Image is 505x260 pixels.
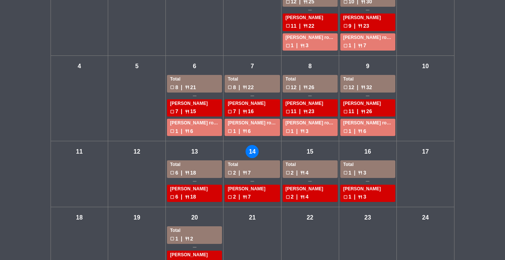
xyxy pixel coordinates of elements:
[185,170,189,175] span: restaurant
[228,129,232,133] span: check_box_outline_blank
[286,161,335,169] div: Total
[286,43,290,48] span: check_box_outline_blank
[188,211,201,224] div: 20
[354,127,355,136] span: |
[419,211,432,224] div: 24
[228,109,232,114] span: check_box_outline_blank
[170,193,219,201] div: 6 18
[228,169,277,177] div: 2 7
[300,195,305,199] span: restaurant
[181,127,182,136] span: |
[170,195,174,199] span: check_box_outline_blank
[170,227,219,235] div: Total
[243,129,247,133] span: restaurant
[299,22,301,30] span: |
[246,60,259,73] div: 7
[300,170,305,175] span: restaurant
[286,193,335,201] div: 2 4
[303,109,308,114] span: restaurant
[170,100,219,108] div: [PERSON_NAME]
[304,145,317,158] div: 15
[238,127,240,136] span: |
[238,107,240,116] span: |
[188,60,201,73] div: 6
[354,41,355,50] span: |
[296,41,298,50] span: |
[354,22,355,30] span: |
[343,127,392,136] div: 1 6
[130,145,143,158] div: 12
[361,211,374,224] div: 23
[170,76,219,83] div: Total
[170,235,219,243] div: 1 2
[185,129,189,133] span: restaurant
[170,161,219,169] div: Total
[343,120,392,127] div: [PERSON_NAME] room
[228,170,232,175] span: check_box_outline_blank
[286,185,335,193] div: [PERSON_NAME]
[73,145,86,158] div: 11
[286,195,290,199] span: check_box_outline_blank
[181,193,182,201] span: |
[361,85,365,90] span: restaurant
[170,170,174,175] span: check_box_outline_blank
[170,251,219,259] div: [PERSON_NAME]
[343,100,392,108] div: [PERSON_NAME]
[130,60,143,73] div: 5
[185,85,189,90] span: restaurant
[238,169,240,177] span: |
[286,129,290,133] span: check_box_outline_blank
[286,83,335,92] div: 12 26
[170,107,219,116] div: 7 15
[286,34,335,42] div: [PERSON_NAME] room
[73,211,86,224] div: 18
[228,100,277,108] div: [PERSON_NAME]
[170,169,219,177] div: 6 18
[343,85,348,90] span: check_box_outline_blank
[170,109,174,114] span: check_box_outline_blank
[286,100,335,108] div: [PERSON_NAME]
[228,85,232,90] span: check_box_outline_blank
[170,83,219,92] div: 8 21
[354,193,355,201] span: |
[343,169,392,177] div: 1 3
[357,107,358,116] span: |
[358,195,362,199] span: restaurant
[170,185,219,193] div: [PERSON_NAME]
[354,169,355,177] span: |
[343,14,392,22] div: [PERSON_NAME]
[296,193,298,201] span: |
[296,127,298,136] span: |
[246,211,259,224] div: 21
[181,107,182,116] span: |
[243,195,247,199] span: restaurant
[286,22,335,30] div: 11 22
[299,107,301,116] span: |
[286,170,290,175] span: check_box_outline_blank
[286,107,335,116] div: 11 23
[358,129,362,133] span: restaurant
[243,109,247,114] span: restaurant
[300,43,305,48] span: restaurant
[246,145,259,158] div: 14
[188,145,201,158] div: 13
[343,22,392,30] div: 9 23
[286,24,290,28] span: check_box_outline_blank
[228,193,277,201] div: 2 7
[304,211,317,224] div: 22
[286,85,290,90] span: check_box_outline_blank
[343,43,348,48] span: check_box_outline_blank
[358,43,362,48] span: restaurant
[286,14,335,22] div: [PERSON_NAME]
[185,109,189,114] span: restaurant
[358,170,362,175] span: restaurant
[181,83,182,92] span: |
[238,193,240,201] span: |
[304,60,317,73] div: 8
[343,195,348,199] span: check_box_outline_blank
[73,60,86,73] div: 4
[303,24,308,28] span: restaurant
[185,236,189,241] span: restaurant
[361,60,374,73] div: 9
[343,109,348,114] span: check_box_outline_blank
